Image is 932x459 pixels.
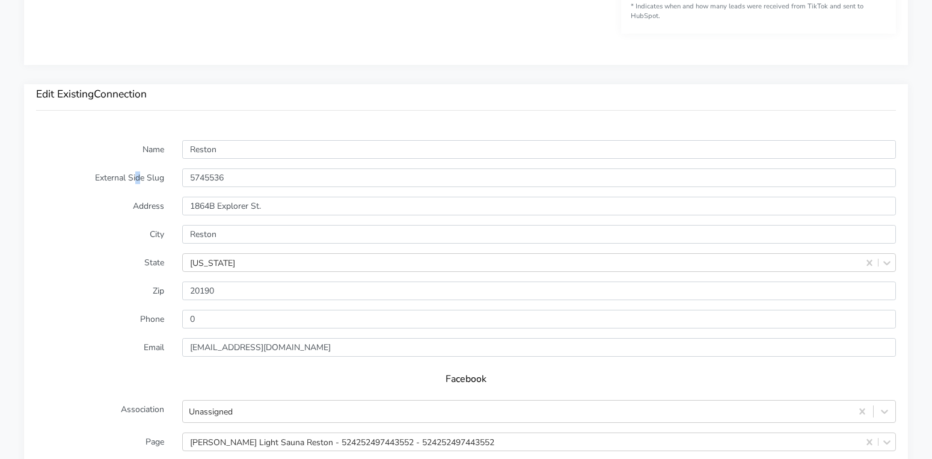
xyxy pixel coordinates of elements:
[189,405,233,418] div: Unassigned
[27,433,173,451] label: Page
[182,225,896,244] input: Enter the City ..
[27,140,173,159] label: Name
[182,338,896,357] input: Enter Email ...
[182,197,896,215] input: Enter Address ..
[631,2,863,21] span: * Indicates when and how many leads were received from TikTok and sent to HubSpot.
[190,256,235,269] div: [US_STATE]
[27,282,173,300] label: Zip
[27,310,173,328] label: Phone
[27,253,173,272] label: State
[182,282,896,300] input: Enter Zip ..
[182,140,896,159] input: Enter Name ...
[182,310,896,328] input: Enter phone ...
[48,374,884,385] h5: Facebook
[27,400,173,423] label: Association
[27,197,173,215] label: Address
[27,168,173,187] label: External Side Slug
[36,88,896,100] h3: Edit Existing Connection
[27,225,173,244] label: City
[182,168,896,187] input: Enter the external ID ..
[27,338,173,357] label: Email
[190,436,494,448] div: [PERSON_NAME] Light Sauna Reston - 524252497443552 - 524252497443552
